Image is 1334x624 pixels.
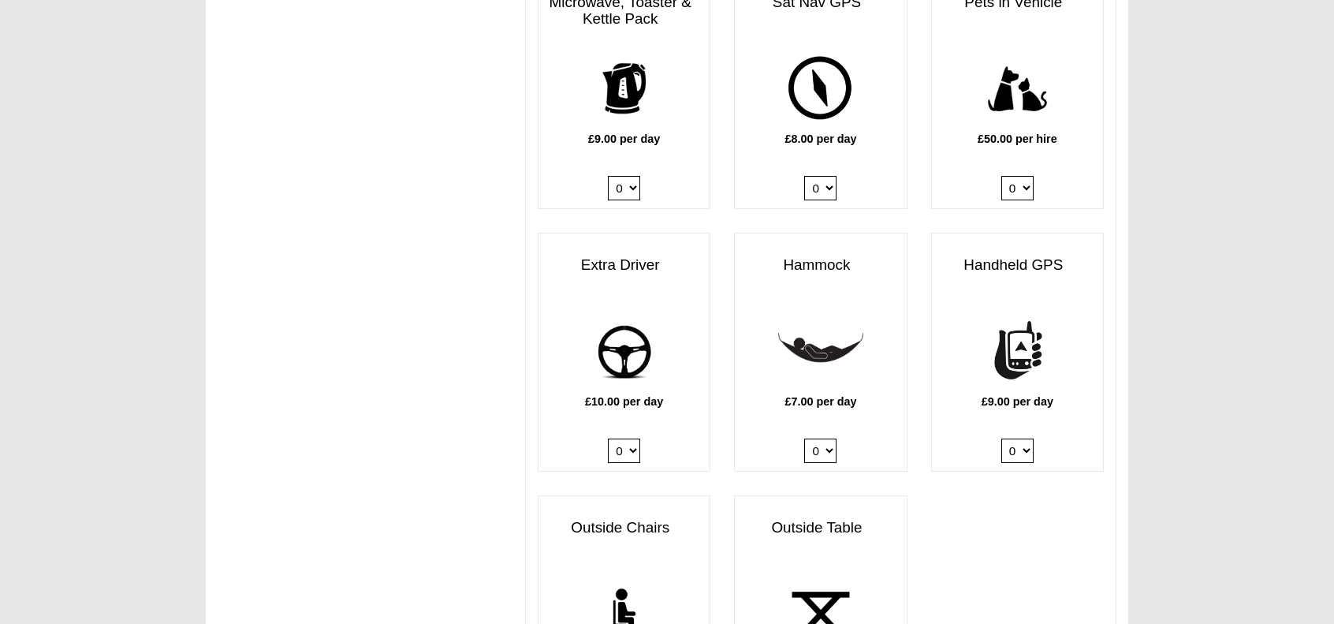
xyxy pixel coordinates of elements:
[735,512,906,544] h3: Outside Table
[735,249,906,282] h3: Hammock
[974,308,1060,394] img: handheld-gps.png
[778,46,864,132] img: gps.png
[784,133,856,145] b: £8.00 per day
[978,133,1057,145] b: £50.00 per hire
[974,46,1060,132] img: pets.png
[784,395,856,408] b: £7.00 per day
[538,249,710,282] h3: Extra Driver
[538,512,710,544] h3: Outside Chairs
[585,395,663,408] b: £10.00 per day
[982,395,1053,408] b: £9.00 per day
[778,308,864,394] img: hammock.png
[581,308,667,394] img: add-driver.png
[932,249,1103,282] h3: Handheld GPS
[581,46,667,132] img: kettle.png
[588,133,660,145] b: £9.00 per day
